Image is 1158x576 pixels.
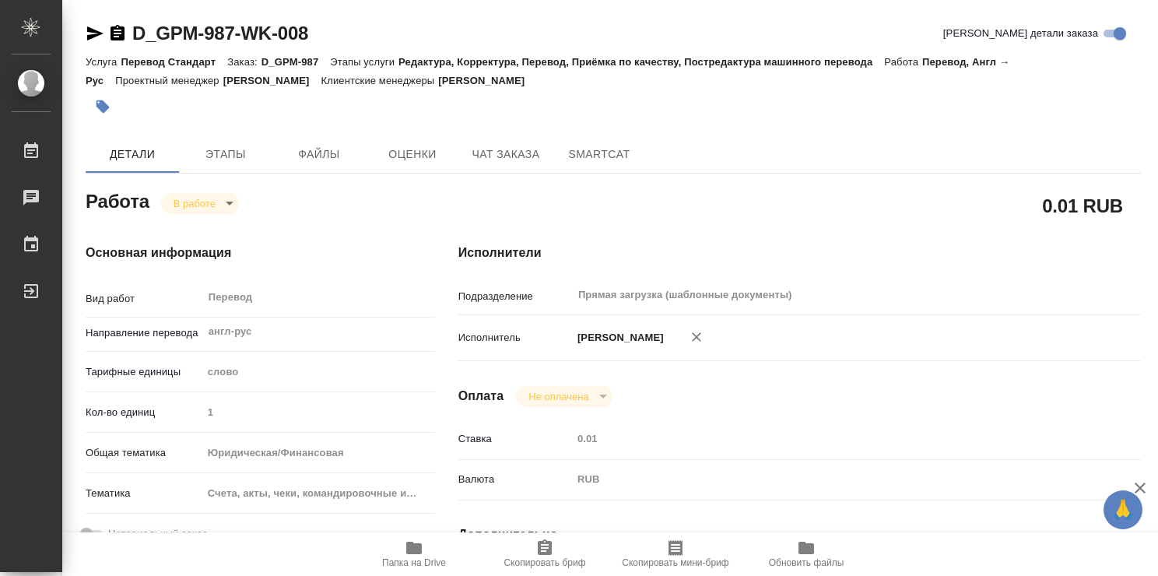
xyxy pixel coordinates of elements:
span: Файлы [282,145,356,164]
p: Работа [884,56,922,68]
button: 🙏 [1104,490,1142,529]
h2: 0.01 RUB [1042,192,1123,219]
button: Удалить исполнителя [679,320,714,354]
span: Чат заказа [468,145,543,164]
span: Папка на Drive [382,557,446,568]
button: Обновить файлы [741,532,872,576]
p: Редактура, Корректура, Перевод, Приёмка по качеству, Постредактура машинного перевода [398,56,884,68]
p: Общая тематика [86,445,202,461]
input: Пустое поле [202,401,436,423]
h4: Исполнители [458,244,1141,262]
p: Подразделение [458,289,572,304]
div: В работе [516,386,612,407]
p: [PERSON_NAME] [572,330,664,346]
input: Пустое поле [572,427,1084,450]
p: Этапы услуги [330,56,398,68]
p: Клиентские менеджеры [321,75,439,86]
h2: Работа [86,186,149,214]
p: Вид работ [86,291,202,307]
p: Валюта [458,472,572,487]
span: 🙏 [1110,493,1136,526]
span: Скопировать мини-бриф [622,557,728,568]
button: Папка на Drive [349,532,479,576]
div: слово [202,359,436,385]
p: Тарифные единицы [86,364,202,380]
p: Исполнитель [458,330,572,346]
span: Обновить файлы [769,557,844,568]
button: В работе [169,197,220,210]
button: Скопировать ссылку [108,24,127,43]
h4: Оплата [458,387,504,406]
button: Скопировать ссылку для ЯМессенджера [86,24,104,43]
p: Тематика [86,486,202,501]
span: Этапы [188,145,263,164]
span: Скопировать бриф [504,557,585,568]
p: Проектный менеджер [115,75,223,86]
div: Счета, акты, чеки, командировочные и таможенные документы [202,480,436,507]
div: В работе [161,193,239,214]
p: Заказ: [227,56,261,68]
h4: Основная информация [86,244,396,262]
span: SmartCat [562,145,637,164]
div: Юридическая/Финансовая [202,440,436,466]
span: [PERSON_NAME] детали заказа [943,26,1098,41]
p: Кол-во единиц [86,405,202,420]
h4: Дополнительно [458,525,1141,544]
p: D_GPM-987 [261,56,331,68]
p: Услуга [86,56,121,68]
button: Добавить тэг [86,90,120,124]
div: RUB [572,466,1084,493]
p: Направление перевода [86,325,202,341]
button: Скопировать мини-бриф [610,532,741,576]
span: Нотариальный заказ [108,526,207,542]
button: Скопировать бриф [479,532,610,576]
p: [PERSON_NAME] [223,75,321,86]
p: Ставка [458,431,572,447]
a: D_GPM-987-WK-008 [132,23,308,44]
p: Перевод Стандарт [121,56,227,68]
span: Детали [95,145,170,164]
span: Оценки [375,145,450,164]
p: [PERSON_NAME] [438,75,536,86]
button: Не оплачена [524,390,593,403]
